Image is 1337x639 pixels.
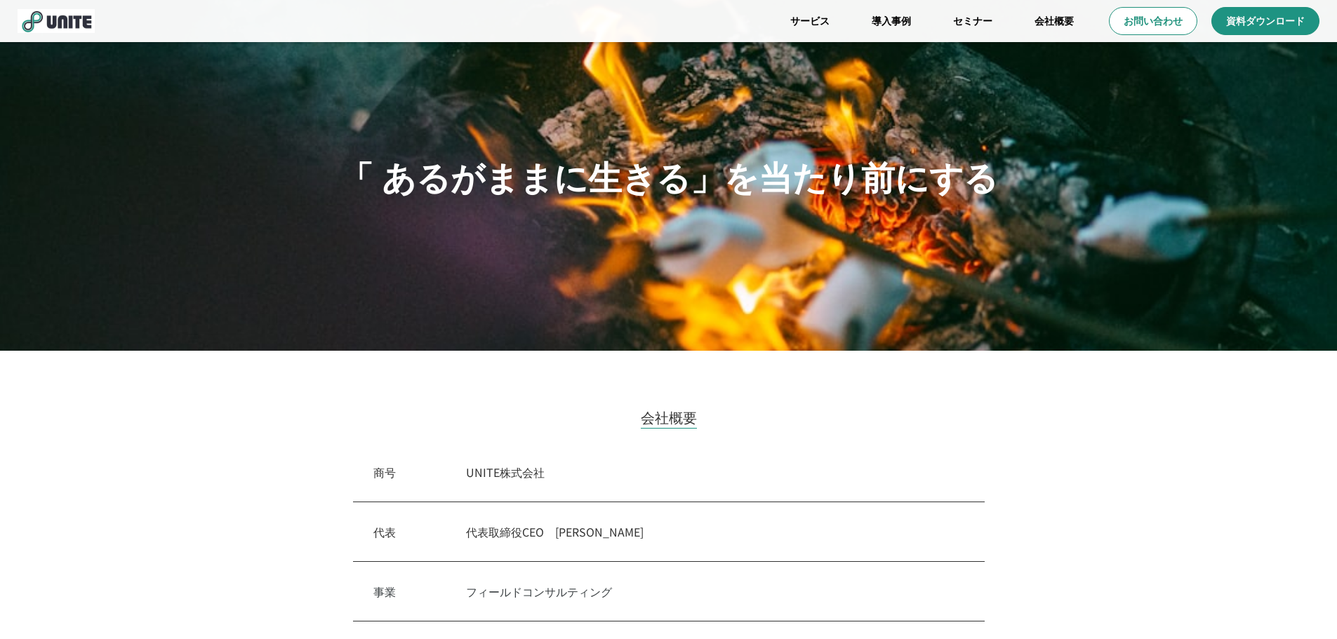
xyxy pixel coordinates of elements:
[1109,7,1197,35] a: お問い合わせ
[1226,14,1305,28] p: 資料ダウンロード
[373,523,396,540] p: 代表
[1124,14,1183,28] p: お問い合わせ
[373,583,396,600] p: 事業
[641,407,697,429] h2: 会社概要
[466,523,964,540] p: 代表取締役CEO [PERSON_NAME]
[466,583,964,600] p: フィールドコンサルティング
[340,150,998,201] p: 「 あるがままに生きる」を当たり前にする
[373,464,396,480] p: 商号
[466,464,964,480] p: UNITE株式会社
[1211,7,1319,35] a: 資料ダウンロード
